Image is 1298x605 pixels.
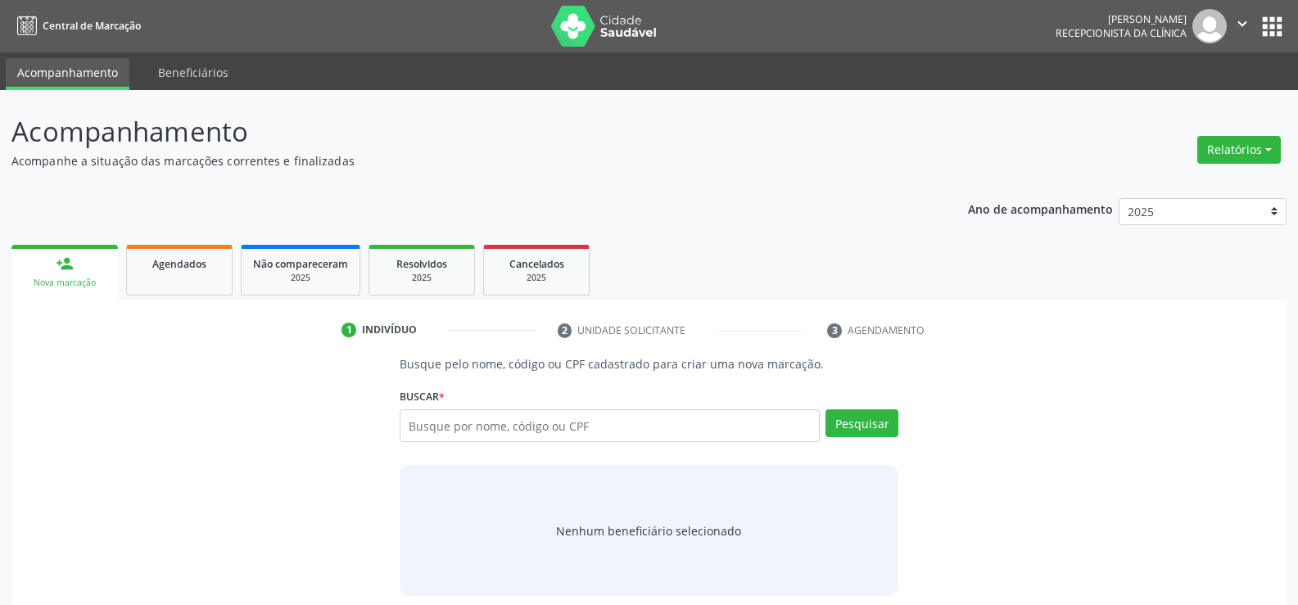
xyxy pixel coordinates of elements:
i:  [1233,15,1251,33]
div: Nova marcação [23,277,106,289]
button: apps [1258,12,1287,41]
div: [PERSON_NAME] [1056,12,1187,26]
a: Acompanhamento [6,58,129,90]
span: Central de Marcação [43,19,141,33]
span: Nenhum beneficiário selecionado [556,522,741,540]
span: Cancelados [509,257,564,271]
a: Central de Marcação [11,12,141,39]
img: img [1192,9,1227,43]
label: Buscar [400,384,445,409]
button: Relatórios [1197,136,1281,164]
span: Agendados [152,257,206,271]
div: 2025 [253,272,348,284]
div: person_add [56,255,74,273]
button: Pesquisar [825,409,898,437]
p: Acompanhamento [11,111,904,152]
p: Acompanhe a situação das marcações correntes e finalizadas [11,152,904,169]
span: Recepcionista da clínica [1056,26,1187,40]
input: Busque por nome, código ou CPF [400,409,820,442]
button:  [1227,9,1258,43]
p: Ano de acompanhamento [968,198,1113,219]
p: Busque pelo nome, código ou CPF cadastrado para criar uma nova marcação. [400,355,898,372]
span: Não compareceram [253,257,348,271]
a: Beneficiários [147,58,240,87]
div: Indivíduo [362,323,417,337]
span: Resolvidos [396,257,447,271]
div: 2025 [381,272,463,284]
div: 2025 [495,272,577,284]
div: 1 [341,323,356,337]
